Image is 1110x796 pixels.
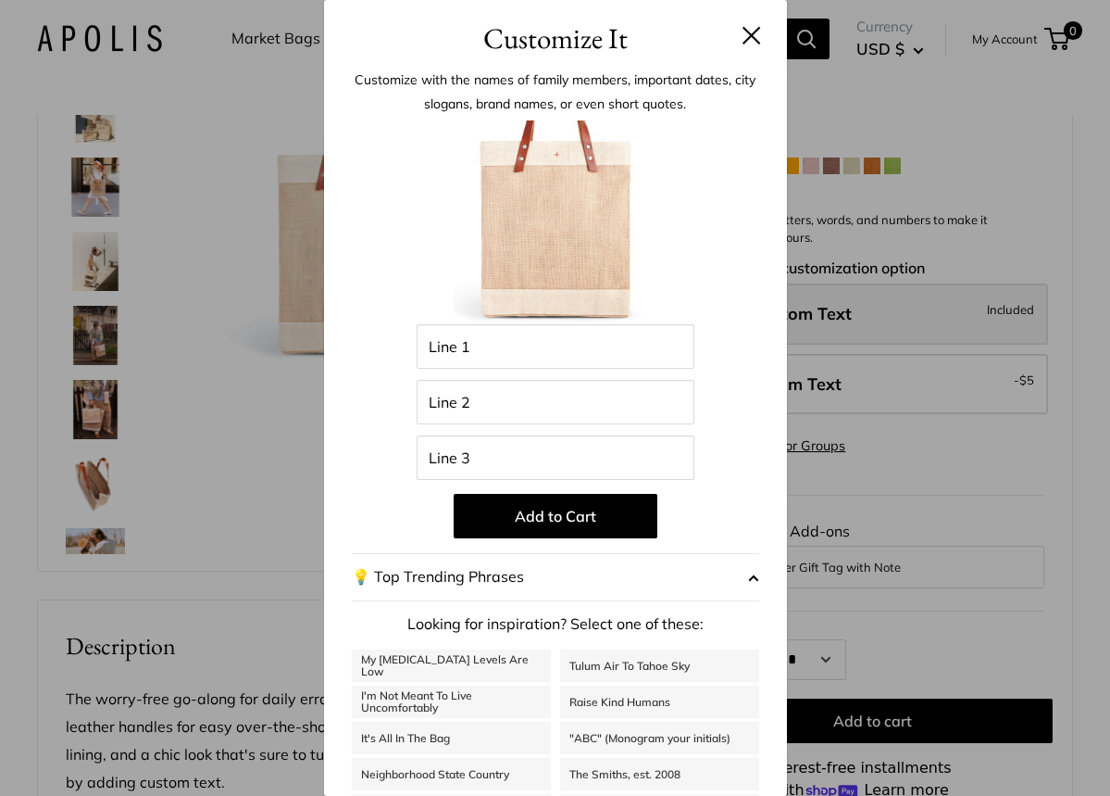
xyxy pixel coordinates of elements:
[352,611,759,638] p: Looking for inspiration? Select one of these:
[352,650,551,682] a: My [MEDICAL_DATA] Levels Are Low
[560,650,759,682] a: Tulum Air To Tahoe Sky
[560,686,759,718] a: Raise Kind Humans
[352,17,759,60] h3: Customize It
[352,553,759,601] button: 💡 Top Trending Phrases
[352,722,551,754] a: It's All In The Bag
[352,686,551,718] a: I'm Not Meant To Live Uncomfortably
[352,68,759,116] p: Customize with the names of family members, important dates, city slogans, brand names, or even s...
[352,758,551,790] a: Neighborhood State Country
[560,722,759,754] a: "ABC" (Monogram your initials)
[454,120,657,324] img: Blank_Product.002.jpg
[560,758,759,790] a: The Smiths, est. 2008
[454,494,657,538] button: Add to Cart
